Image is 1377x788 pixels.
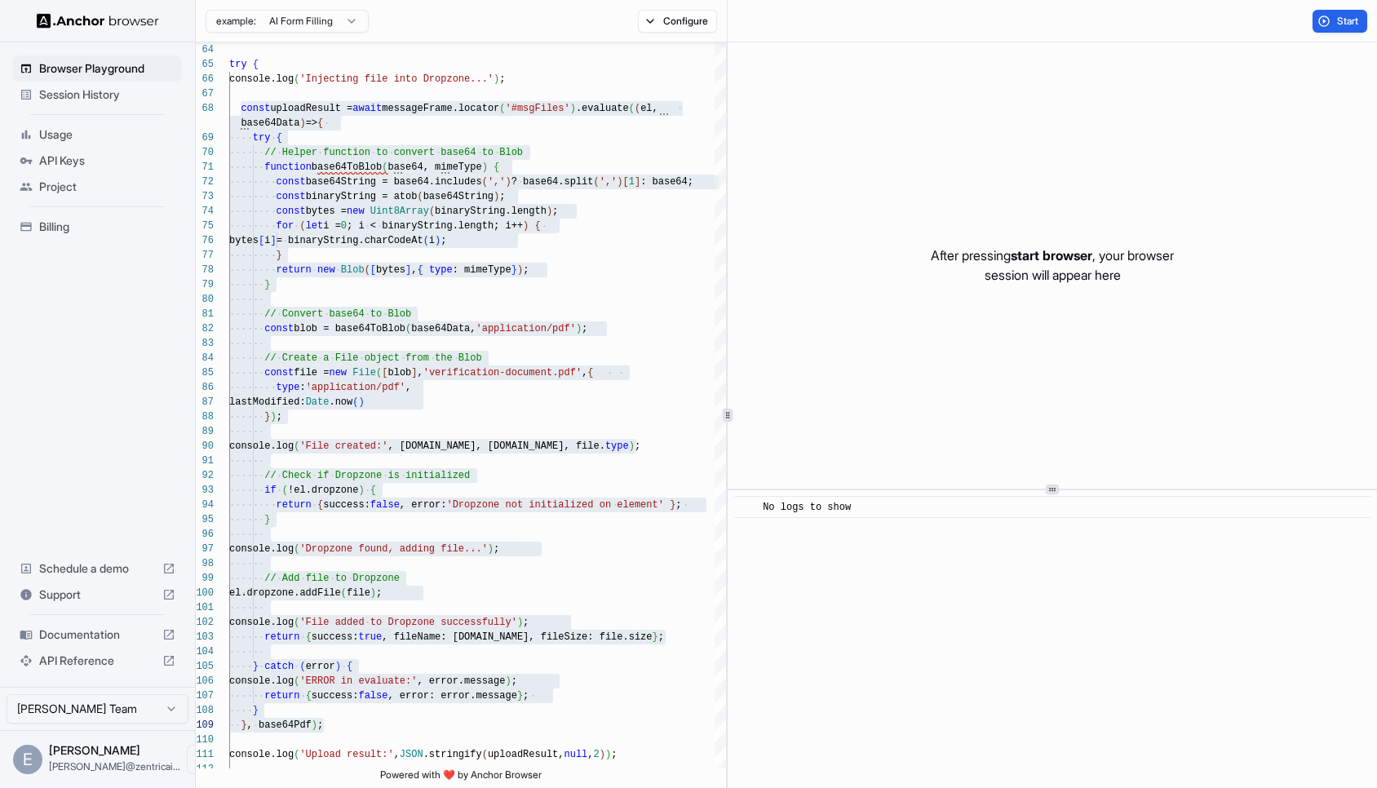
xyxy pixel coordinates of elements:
[196,659,214,674] div: 105
[323,499,370,511] span: success:
[594,176,600,188] span: (
[523,617,529,628] span: ;
[763,502,851,513] span: No logs to show
[196,454,214,468] div: 91
[405,382,411,393] span: ,
[264,308,411,320] span: // Convert base64 to Blob
[306,220,324,232] span: let
[229,440,294,452] span: console.log
[576,103,629,114] span: .evaluate
[13,174,182,200] div: Project
[253,661,259,672] span: }
[39,86,175,103] span: Session History
[382,103,499,114] span: messageFrame.locator
[13,582,182,608] div: Support
[382,367,387,379] span: [
[253,59,259,70] span: {
[264,690,299,702] span: return
[196,395,214,409] div: 87
[587,749,593,760] span: ,
[423,191,494,202] span: base64String
[306,396,330,408] span: Date
[306,117,317,129] span: =>
[264,323,294,334] span: const
[605,440,629,452] span: type
[306,382,405,393] span: 'application/pdf'
[341,264,365,276] span: Blob
[382,162,387,173] span: (
[635,103,640,114] span: (
[387,367,411,379] span: blob
[617,176,622,188] span: )
[505,675,511,687] span: )
[288,485,358,496] span: !el.dropzone
[329,396,352,408] span: .now
[352,103,382,114] span: await
[196,219,214,233] div: 75
[517,690,523,702] span: }
[658,631,664,643] span: ;
[264,279,270,290] span: }
[423,749,482,760] span: .stringify
[582,367,587,379] span: ,
[387,690,516,702] span: , error: error.message
[264,661,294,672] span: catch
[196,615,214,630] div: 102
[39,219,175,235] span: Billing
[405,264,411,276] span: ]
[196,351,214,365] div: 84
[13,82,182,108] div: Session History
[629,440,635,452] span: )
[488,176,506,188] span: ','
[294,440,299,452] span: (
[39,587,156,603] span: Support
[241,103,270,114] span: const
[196,556,214,571] div: 98
[196,321,214,336] div: 82
[196,733,214,747] div: 110
[196,175,214,189] div: 72
[670,499,675,511] span: }
[264,514,270,525] span: }
[196,277,214,292] div: 79
[423,235,429,246] span: (
[347,206,365,217] span: new
[277,499,312,511] span: return
[611,749,617,760] span: ;
[306,661,335,672] span: error
[294,323,405,334] span: blob = base64ToBlob
[196,483,214,498] div: 93
[358,485,364,496] span: )
[352,396,358,408] span: (
[196,498,214,512] div: 94
[640,103,658,114] span: el,
[317,719,323,731] span: ;
[742,499,750,516] span: ​
[247,719,312,731] span: , base64Pdf
[411,367,417,379] span: ]
[229,543,294,555] span: console.log
[277,191,306,202] span: const
[517,264,523,276] span: )
[417,191,423,202] span: (
[264,352,481,364] span: // Create a File object from the Blob
[511,675,517,687] span: ;
[294,543,299,555] span: (
[196,527,214,542] div: 96
[277,264,312,276] span: return
[675,499,681,511] span: ;
[511,264,517,276] span: }
[629,103,635,114] span: (
[299,749,393,760] span: 'Upload result:'
[229,675,294,687] span: console.log
[635,176,640,188] span: ]
[312,631,359,643] span: success:
[277,132,282,144] span: {
[499,73,505,85] span: ;
[299,220,305,232] span: (
[394,749,400,760] span: ,
[565,749,588,760] span: null
[196,703,214,718] div: 108
[196,204,214,219] div: 74
[429,264,453,276] span: type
